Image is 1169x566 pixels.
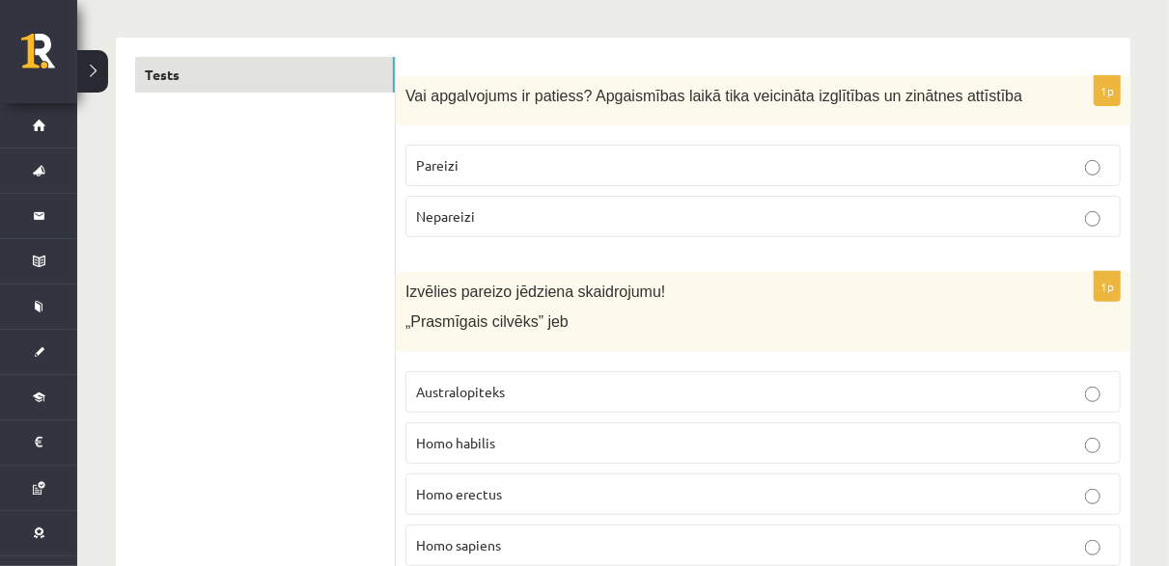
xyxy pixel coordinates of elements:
[416,485,502,502] span: Homo erectus
[405,313,569,330] span: „Prasmīgais cilvēks” jeb
[1094,75,1121,106] p: 1p
[416,536,501,553] span: Homo sapiens
[405,283,665,300] span: Izvēlies pareizo jēdziena skaidrojumu!
[1085,160,1100,175] input: Pareizi
[135,57,395,93] a: Tests
[1085,438,1100,453] input: Homo habilis
[1085,387,1100,402] input: Australopiteks
[416,207,475,225] span: Nepareizi
[416,434,495,451] span: Homo habilis
[416,156,459,174] span: Pareizi
[405,88,1022,104] span: Vai apgalvojums ir patiess? Apgaismības laikā tika veicināta izglītības un zinātnes attīstība
[416,383,505,400] span: Australopiteks
[1085,540,1100,555] input: Homo sapiens
[21,34,77,82] a: Rīgas 1. Tālmācības vidusskola
[1085,211,1100,227] input: Nepareizi
[1085,489,1100,504] input: Homo erectus
[1094,271,1121,302] p: 1p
